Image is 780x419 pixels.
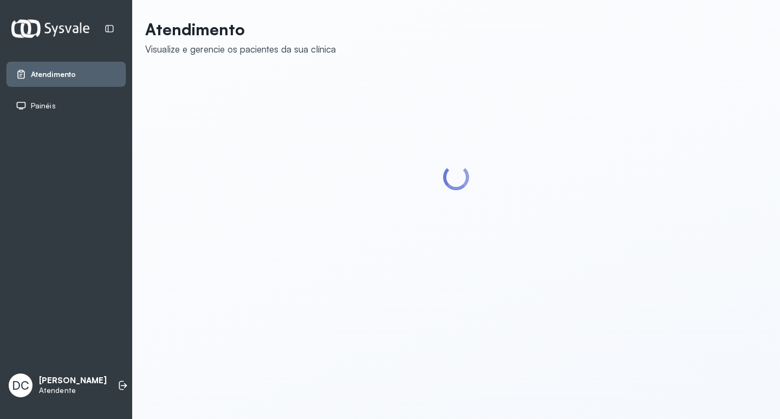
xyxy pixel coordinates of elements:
p: [PERSON_NAME] [39,376,107,386]
p: Atendente [39,386,107,395]
img: Logotipo do estabelecimento [11,20,89,37]
p: Atendimento [145,20,336,39]
a: Atendimento [16,69,116,80]
div: Visualize e gerencie os pacientes da sua clínica [145,43,336,55]
span: Painéis [31,101,56,111]
span: Atendimento [31,70,76,79]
